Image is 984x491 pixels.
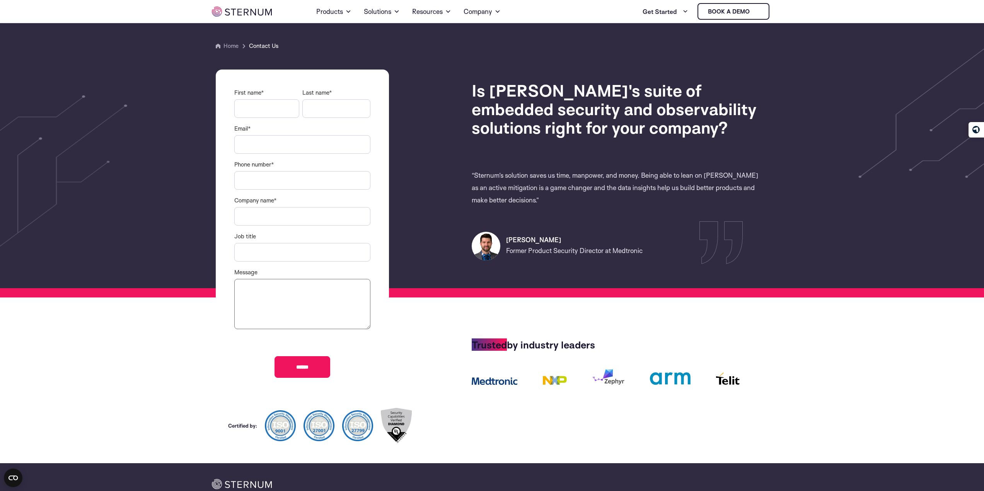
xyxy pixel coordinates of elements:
[234,268,258,276] span: Message
[4,469,22,487] button: Open CMP widget
[472,169,765,206] p: “Sternum’s solution saves us time, manpower, and money. Being able to lean on [PERSON_NAME] as an...
[464,1,501,22] a: Company
[472,340,765,349] h4: by industry leaders
[234,197,274,204] span: Company name
[234,233,256,240] span: Job title
[643,4,688,19] a: Get Started
[472,338,507,351] span: Trusted
[697,3,769,20] a: Book a demo
[650,372,691,385] img: ARM_logo
[302,89,329,96] span: Last name
[506,235,765,245] h3: [PERSON_NAME]
[592,369,624,385] img: zephyr logo
[472,81,765,137] h1: Is [PERSON_NAME]'s suite of embedded security and observability solutions right for your company?
[543,372,567,385] img: nxp
[212,479,272,489] img: icon
[226,423,257,428] h2: Certified by:
[234,89,261,96] span: First name
[753,8,759,15] img: sternum iot
[223,42,239,49] a: Home
[249,41,278,51] span: Contact Us
[316,1,351,22] a: Products
[364,1,400,22] a: Solutions
[412,1,451,22] a: Resources
[472,373,517,385] img: medtronic
[212,7,272,17] img: sternum iot
[506,245,765,257] p: Former Product Security Director at Medtronic
[716,372,740,385] img: telit
[234,161,271,168] span: Phone number
[234,125,248,132] span: Email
